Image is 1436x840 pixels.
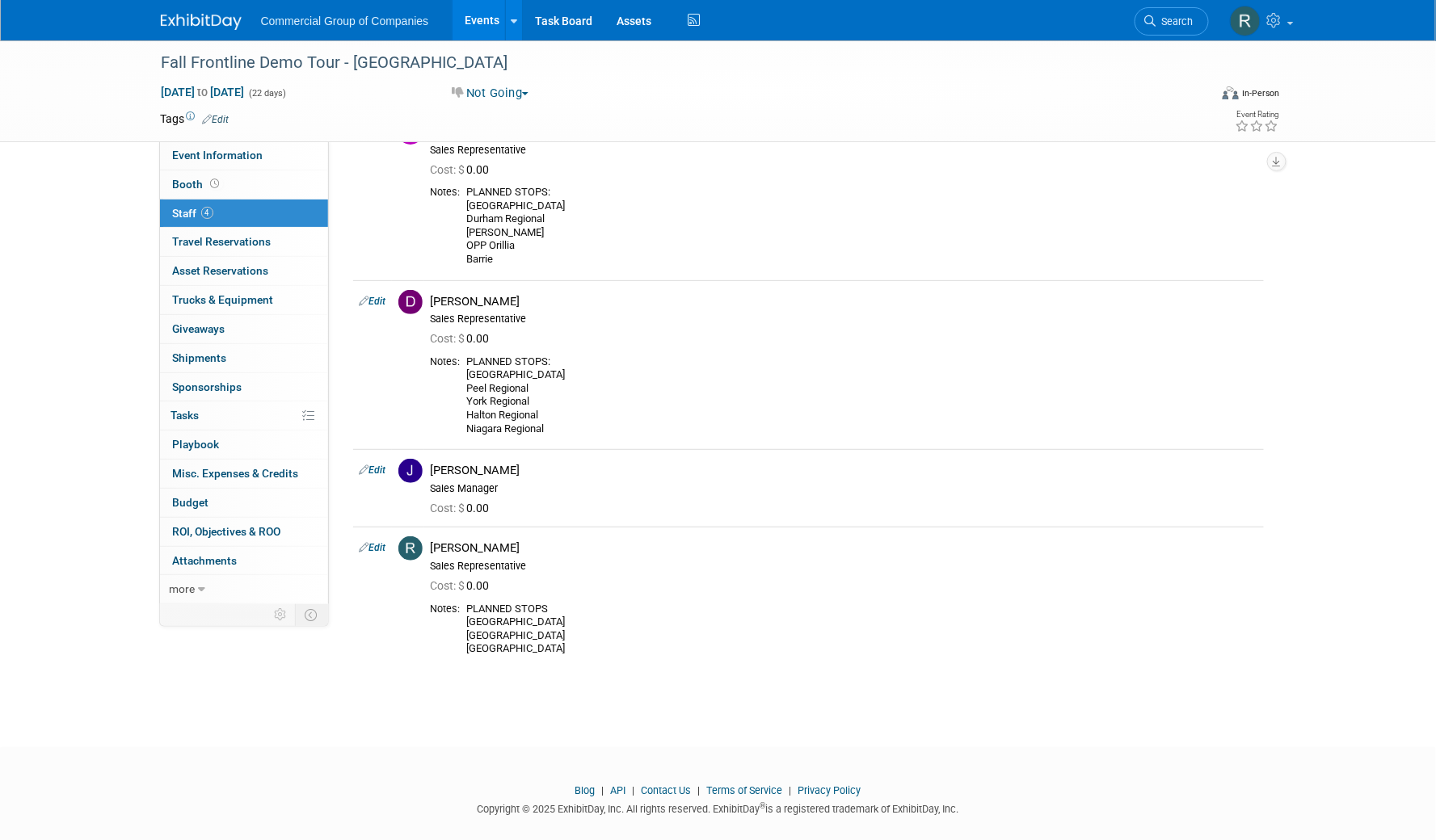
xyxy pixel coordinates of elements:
[575,784,596,796] a: Blog
[173,467,299,480] span: Misc. Expenses & Credits
[160,518,328,546] a: ROI, Objectives & ROO
[398,459,423,483] img: J.jpg
[160,401,328,430] a: Tasks
[1114,84,1280,108] div: Event Format
[1235,111,1278,119] div: Event Rating
[161,85,246,99] span: [DATE] [DATE]
[173,322,225,335] span: Giveaways
[160,199,328,228] a: Staff4
[398,290,423,314] img: D.jpg
[173,554,238,567] span: Attachments
[611,784,626,796] a: API
[160,257,328,285] a: Asset Reservations
[160,575,328,603] a: more
[156,48,1185,78] div: Fall Frontline Demo Tour - [GEOGRAPHIC_DATA]
[160,344,328,372] a: Shipments
[1230,6,1261,36] img: Rod Leland
[431,603,461,615] div: Notes:
[160,286,328,314] a: Trucks & Equipment
[160,141,328,170] a: Event Information
[173,235,272,248] span: Travel Reservations
[431,579,467,592] span: Cost: $
[173,380,242,393] span: Sponsorships
[1241,87,1279,99] div: In-Person
[629,784,639,796] span: |
[360,542,386,553] a: Edit
[160,460,328,488] a: Misc. Expenses & Credits
[173,496,209,509] span: Budget
[360,464,386,476] a: Edit
[261,15,429,27] span: Commercial Group of Companies
[160,315,328,343] a: Giveaways
[642,784,692,796] a: Contact Us
[170,582,196,595] span: more
[431,355,461,368] div: Notes:
[201,207,213,219] span: 4
[467,355,1257,435] div: PLANNED STOPS: [GEOGRAPHIC_DATA] Peel Regional York Regional Halton Regional Niagara Regional
[208,178,223,190] span: Booth not reserved yet
[431,579,496,592] span: 0.00
[295,604,328,625] td: Toggle Event Tabs
[248,88,287,99] span: (22 days)
[431,163,496,176] span: 0.00
[760,801,766,810] sup: ®
[785,784,796,796] span: |
[431,463,1257,478] div: [PERSON_NAME]
[431,540,1257,556] div: [PERSON_NAME]
[598,784,609,796] span: |
[196,86,211,99] span: to
[173,525,281,538] span: ROI, Objectives & ROO
[1135,7,1209,36] a: Search
[431,560,1257,573] div: Sales Representative
[1223,86,1239,99] img: Format-Inperson.png
[173,207,213,220] span: Staff
[707,784,783,796] a: Terms of Service
[431,313,1257,325] div: Sales Representative
[694,784,705,796] span: |
[171,409,200,422] span: Tasks
[1156,15,1194,27] span: Search
[467,186,1257,266] div: PLANNED STOPS: [GEOGRAPHIC_DATA] Durham Regional [PERSON_NAME] OPP Orillia Barrie
[160,489,328,517] a: Budget
[173,293,274,306] span: Trucks & Equipment
[360,296,386,307] a: Edit
[173,438,220,451] span: Playbook
[431,502,467,514] span: Cost: $
[431,332,496,345] span: 0.00
[161,14,242,30] img: ExhibitDay
[173,149,263,162] span: Event Information
[267,604,296,625] td: Personalize Event Tab Strip
[446,85,535,102] button: Not Going
[431,186,461,199] div: Notes:
[431,163,467,176] span: Cost: $
[160,547,328,575] a: Attachments
[467,603,1257,656] div: PLANNED STOPS [GEOGRAPHIC_DATA] [GEOGRAPHIC_DATA] [GEOGRAPHIC_DATA]
[203,114,230,125] a: Edit
[173,351,227,364] span: Shipments
[431,502,496,514] span: 0.00
[431,144,1257,157] div: Sales Representative
[431,332,467,345] span: Cost: $
[173,178,223,191] span: Booth
[160,170,328,199] a: Booth
[161,111,230,127] td: Tags
[173,264,269,277] span: Asset Reservations
[160,373,328,401] a: Sponsorships
[431,482,1257,495] div: Sales Manager
[398,536,423,561] img: R.jpg
[798,784,861,796] a: Privacy Policy
[160,430,328,459] a: Playbook
[160,228,328,256] a: Travel Reservations
[431,294,1257,309] div: [PERSON_NAME]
